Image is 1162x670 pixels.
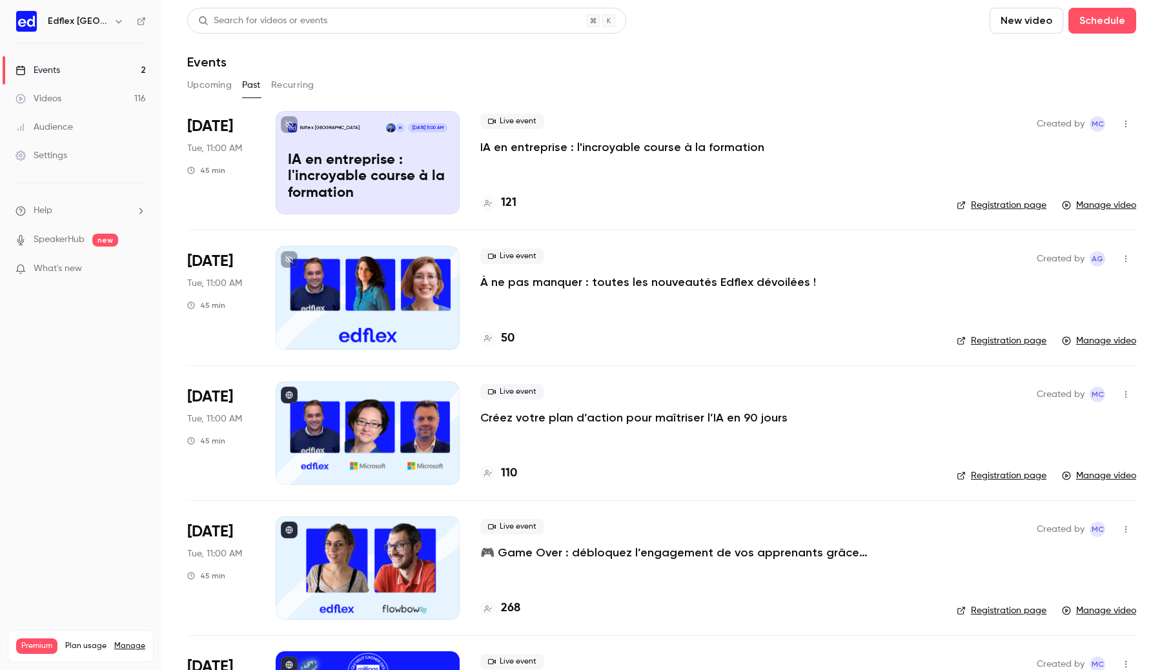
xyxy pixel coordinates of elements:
span: Live event [480,519,544,534]
a: 🎮 Game Over : débloquez l’engagement de vos apprenants grâce à la gamification [480,545,868,560]
span: Anne Sophie Gutierrez [1090,251,1105,267]
button: Upcoming [187,75,232,96]
span: [DATE] [187,387,233,407]
span: Manon Cousin [1090,522,1105,537]
span: [DATE] [187,116,233,137]
div: 45 min [187,571,225,581]
h6: Edflex [GEOGRAPHIC_DATA] [48,15,108,28]
a: Registration page [957,334,1046,347]
a: Manage video [1062,604,1136,617]
div: Settings [15,149,67,162]
a: 268 [480,600,520,617]
button: New video [990,8,1063,34]
h4: 50 [501,330,515,347]
p: Edflex [GEOGRAPHIC_DATA] [300,125,360,131]
a: Registration page [957,469,1046,482]
span: Created by [1037,387,1085,402]
a: 110 [480,465,517,482]
a: Registration page [957,604,1046,617]
h4: 110 [501,465,517,482]
span: MC [1092,387,1104,402]
span: MC [1092,116,1104,132]
img: Clément Meslin [386,123,395,132]
span: [DATE] [187,522,233,542]
span: What's new [34,262,82,276]
span: AG [1092,251,1103,267]
div: M [395,123,405,133]
div: Search for videos or events [198,14,327,28]
button: Past [242,75,261,96]
span: Live event [480,249,544,264]
span: Live event [480,384,544,400]
span: Tue, 11:00 AM [187,547,242,560]
h4: 268 [501,600,520,617]
div: 45 min [187,300,225,310]
span: Live event [480,654,544,669]
span: MC [1092,522,1104,537]
h4: 121 [501,194,516,212]
span: Manon Cousin [1090,387,1105,402]
span: Tue, 11:00 AM [187,142,242,155]
a: SpeakerHub [34,233,85,247]
span: Tue, 11:00 AM [187,277,242,290]
a: Manage video [1062,469,1136,482]
div: 45 min [187,165,225,176]
span: Tue, 11:00 AM [187,412,242,425]
button: Recurring [271,75,314,96]
a: IA en entreprise : l'incroyable course à la formation [480,139,764,155]
span: [DATE] [187,251,233,272]
a: Manage video [1062,334,1136,347]
a: 50 [480,330,515,347]
span: Created by [1037,251,1085,267]
span: Created by [1037,522,1085,537]
h1: Events [187,54,227,70]
span: [DATE] 11:00 AM [408,123,447,132]
div: Videos [15,92,61,105]
li: help-dropdown-opener [15,204,146,218]
span: Manon Cousin [1090,116,1105,132]
p: IA en entreprise : l'incroyable course à la formation [288,152,447,202]
div: Events [15,64,60,77]
div: Jun 24 Tue, 11:00 AM (Europe/Berlin) [187,111,255,214]
a: IA en entreprise : l'incroyable course à la formationEdflex [GEOGRAPHIC_DATA]MClément Meslin[DATE... [276,111,460,214]
div: 45 min [187,436,225,446]
a: Créez votre plan d’action pour maîtriser l’IA en 90 jours [480,410,788,425]
a: Manage [114,641,145,651]
a: Manage video [1062,199,1136,212]
span: new [92,234,118,247]
span: Premium [16,638,57,654]
div: May 20 Tue, 11:00 AM (Europe/Paris) [187,246,255,349]
a: À ne pas manquer : toutes les nouveautés Edflex dévoilées ! [480,274,816,290]
button: Schedule [1068,8,1136,34]
img: Edflex France [16,11,37,32]
div: Apr 29 Tue, 11:00 AM (Europe/Berlin) [187,381,255,485]
a: Registration page [957,199,1046,212]
span: Live event [480,114,544,129]
a: 121 [480,194,516,212]
span: Created by [1037,116,1085,132]
div: Audience [15,121,73,134]
span: Plan usage [65,641,107,651]
div: Mar 25 Tue, 11:00 AM (Europe/Berlin) [187,516,255,620]
span: Help [34,204,52,218]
